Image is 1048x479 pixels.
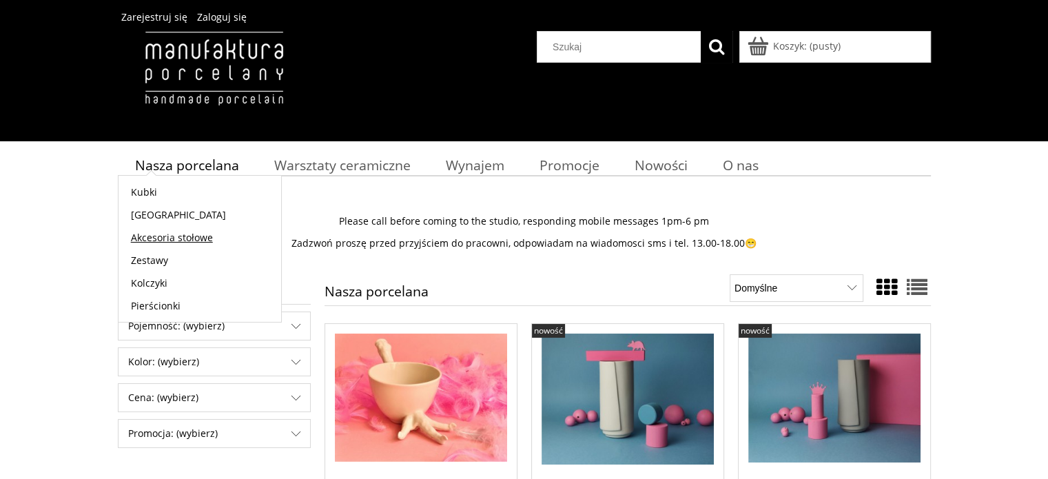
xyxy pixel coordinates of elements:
select: Sortuj wg [730,274,863,302]
span: Promocja: (wybierz) [119,420,310,447]
img: Wrap Cup XL - biały [542,334,714,465]
a: Promocje [522,152,617,179]
a: Widok pełny [907,273,927,301]
a: Wynajem [428,152,522,179]
span: Nasza porcelana [135,156,239,174]
div: Filtruj [118,419,311,448]
a: Zaloguj się [197,10,247,23]
span: Promocje [540,156,599,174]
span: O nas [723,156,759,174]
p: Zadzwoń proszę przed przyjściem do pracowni, odpowiadam na wiadomosci sms i tel. 13.00-18.00😁 [118,237,931,249]
span: Cena: (wybierz) [119,384,310,411]
span: Nowości [635,156,688,174]
b: (pusty) [810,39,841,52]
span: nowość [741,325,770,336]
div: Filtruj [118,347,311,376]
img: Wrap Cup XL - jasny szary [748,334,921,463]
a: Widok ze zdjęciem [876,273,897,301]
div: Filtruj [118,383,311,412]
img: Manufaktura Porcelany [118,31,310,134]
a: Warsztaty ceramiczne [256,152,428,179]
a: Nasza porcelana [118,152,257,179]
span: nowość [534,325,563,336]
span: Kolor: (wybierz) [119,348,310,376]
p: Please call before coming to the studio, responding mobile messages 1pm-6 pm [118,215,931,227]
img: Kurza Łapka - biała [335,334,507,462]
h1: Nasza porcelana [325,285,429,305]
div: Filtruj [118,312,311,340]
span: Koszyk: [773,39,807,52]
a: Zarejestruj się [121,10,187,23]
a: O nas [705,152,776,179]
button: Szukaj [701,31,732,63]
span: Warsztaty ceramiczne [274,156,411,174]
a: Nowości [617,152,705,179]
span: Pojemność: (wybierz) [119,312,310,340]
a: Produkty w koszyku 0. Przejdź do koszyka [750,39,841,52]
span: Wynajem [446,156,504,174]
input: Szukaj w sklepie [542,32,701,62]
